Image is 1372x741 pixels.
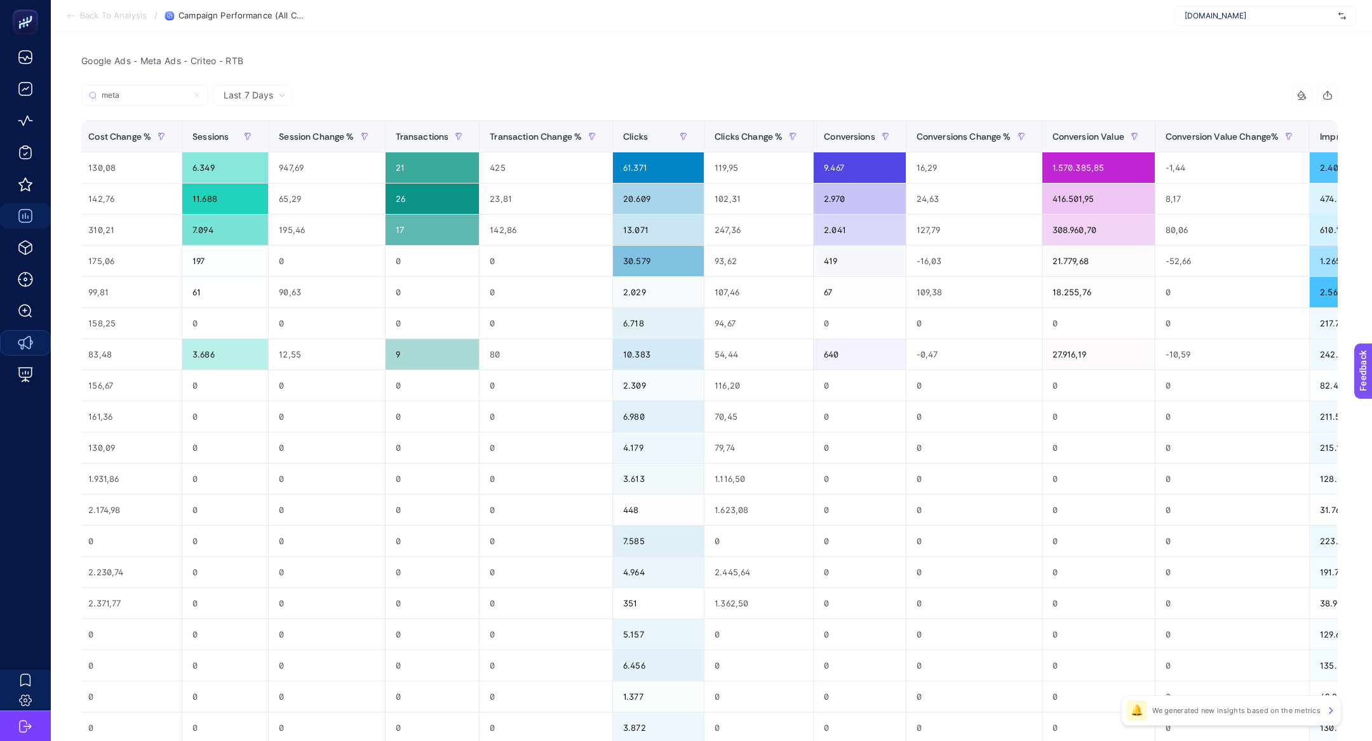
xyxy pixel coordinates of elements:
[480,152,612,183] div: 425
[1042,557,1155,587] div: 0
[1155,464,1309,494] div: 0
[192,131,229,142] span: Sessions
[613,432,704,463] div: 4.179
[386,432,480,463] div: 0
[102,91,188,100] input: Search
[1155,557,1309,587] div: 0
[480,370,612,401] div: 0
[182,184,268,214] div: 11.688
[480,184,612,214] div: 23,81
[269,370,384,401] div: 0
[386,464,480,494] div: 0
[1042,370,1155,401] div: 0
[1042,215,1155,245] div: 308.960,70
[386,308,480,338] div: 0
[1042,526,1155,556] div: 0
[613,681,704,712] div: 1.377
[1042,432,1155,463] div: 0
[80,11,147,21] span: Back To Analysis
[704,308,813,338] div: 94,67
[480,681,612,712] div: 0
[480,215,612,245] div: 142,86
[906,308,1042,338] div: 0
[613,619,704,650] div: 5.157
[1042,339,1155,370] div: 27.916,19
[1053,131,1124,142] span: Conversion Value
[1042,588,1155,618] div: 0
[182,588,268,618] div: 0
[386,152,480,183] div: 21
[154,10,158,20] span: /
[613,215,704,245] div: 13.071
[1042,681,1155,712] div: 0
[704,370,813,401] div: 116,20
[906,495,1042,525] div: 0
[1155,184,1309,214] div: 8,17
[906,557,1042,587] div: 0
[78,308,182,338] div: 158,25
[182,401,268,432] div: 0
[269,339,384,370] div: 12,55
[78,184,182,214] div: 142,76
[704,152,813,183] div: 119,95
[906,184,1042,214] div: 24,63
[814,152,906,183] div: 9.467
[1166,131,1279,142] span: Conversion Value Change%
[78,215,182,245] div: 310,21
[906,526,1042,556] div: 0
[1155,152,1309,183] div: -1,44
[704,681,813,712] div: 0
[906,432,1042,463] div: 0
[182,277,268,307] div: 61
[1155,215,1309,245] div: 80,06
[613,152,704,183] div: 61.371
[814,495,906,525] div: 0
[480,557,612,587] div: 0
[396,131,449,142] span: Transactions
[1155,681,1309,712] div: 0
[704,619,813,650] div: 0
[178,11,306,21] span: Campaign Performance (All Channel)
[1155,246,1309,276] div: -52,66
[490,131,582,142] span: Transaction Change %
[814,432,906,463] div: 0
[814,339,906,370] div: 640
[1155,619,1309,650] div: 0
[269,588,384,618] div: 0
[906,370,1042,401] div: 0
[386,339,480,370] div: 9
[1042,277,1155,307] div: 18.255,76
[1155,495,1309,525] div: 0
[704,464,813,494] div: 1.116,50
[704,246,813,276] div: 93,62
[1042,464,1155,494] div: 0
[480,339,612,370] div: 80
[704,588,813,618] div: 1.362,50
[182,370,268,401] div: 0
[269,432,384,463] div: 0
[906,401,1042,432] div: 0
[613,557,704,587] div: 4.964
[814,557,906,587] div: 0
[182,526,268,556] div: 0
[613,650,704,681] div: 6.456
[78,588,182,618] div: 2.371,77
[78,401,182,432] div: 161,36
[88,131,151,142] span: Cost Change %
[814,588,906,618] div: 0
[906,339,1042,370] div: -0,47
[78,681,182,712] div: 0
[269,184,384,214] div: 65,29
[480,308,612,338] div: 0
[182,152,268,183] div: 6.349
[613,277,704,307] div: 2.029
[1042,184,1155,214] div: 416.501,95
[386,401,480,432] div: 0
[1155,308,1309,338] div: 0
[386,215,480,245] div: 17
[386,650,480,681] div: 0
[1155,588,1309,618] div: 0
[1042,619,1155,650] div: 0
[613,401,704,432] div: 6.980
[613,526,704,556] div: 7.585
